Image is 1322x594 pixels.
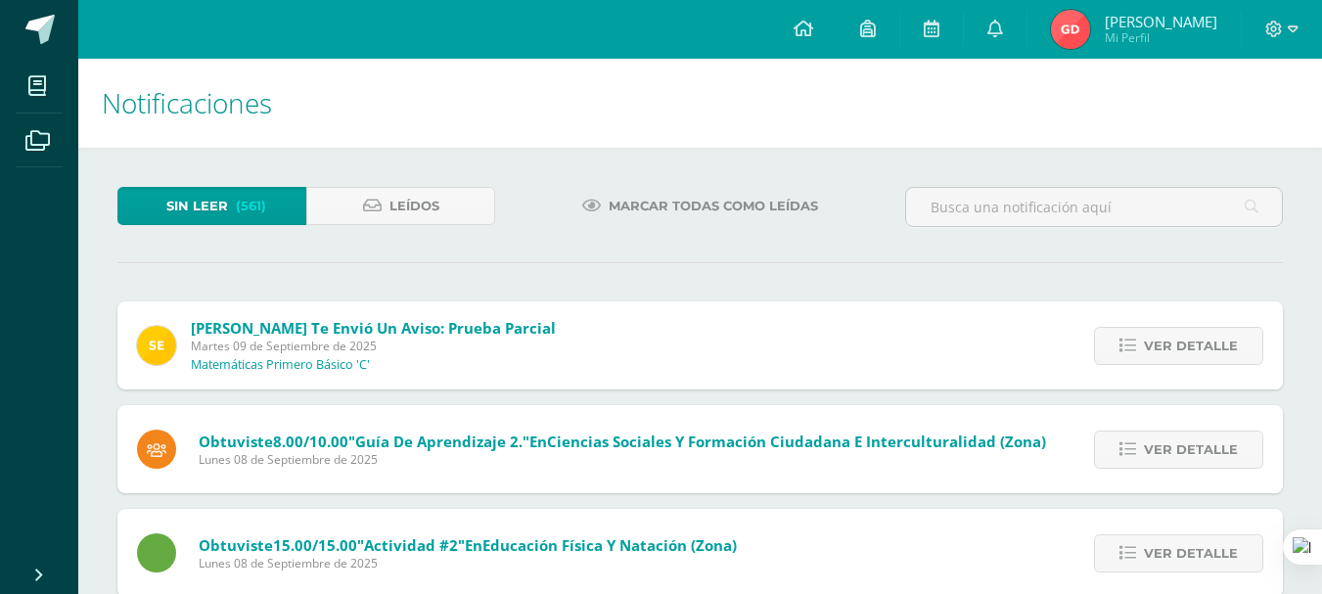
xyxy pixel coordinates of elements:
[199,451,1046,468] span: Lunes 08 de Septiembre de 2025
[166,188,228,224] span: Sin leer
[137,326,176,365] img: 03c2987289e60ca238394da5f82a525a.png
[191,318,556,338] span: [PERSON_NAME] te envió un aviso: Prueba Parcial
[482,535,737,555] span: Educación Física y Natación (Zona)
[199,555,737,571] span: Lunes 08 de Septiembre de 2025
[199,432,1046,451] span: Obtuviste en
[1105,29,1217,46] span: Mi Perfil
[1051,10,1090,49] img: cd20483051bed57b799a0ac89734fc46.png
[348,432,529,451] span: "Guía de aprendizaje 2."
[1144,432,1238,468] span: Ver detalle
[1105,12,1217,31] span: [PERSON_NAME]
[609,188,818,224] span: Marcar todas como leídas
[236,188,266,224] span: (561)
[199,535,737,555] span: Obtuviste en
[102,84,272,121] span: Notificaciones
[558,187,843,225] a: Marcar todas como leídas
[191,357,370,373] p: Matemáticas Primero Básico 'C'
[1144,328,1238,364] span: Ver detalle
[117,187,306,225] a: Sin leer(561)
[1144,535,1238,571] span: Ver detalle
[547,432,1046,451] span: Ciencias Sociales y Formación Ciudadana e Interculturalidad (Zona)
[357,535,465,555] span: "Actividad #2"
[306,187,495,225] a: Leídos
[906,188,1282,226] input: Busca una notificación aquí
[273,432,348,451] span: 8.00/10.00
[273,535,357,555] span: 15.00/15.00
[389,188,439,224] span: Leídos
[191,338,556,354] span: Martes 09 de Septiembre de 2025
